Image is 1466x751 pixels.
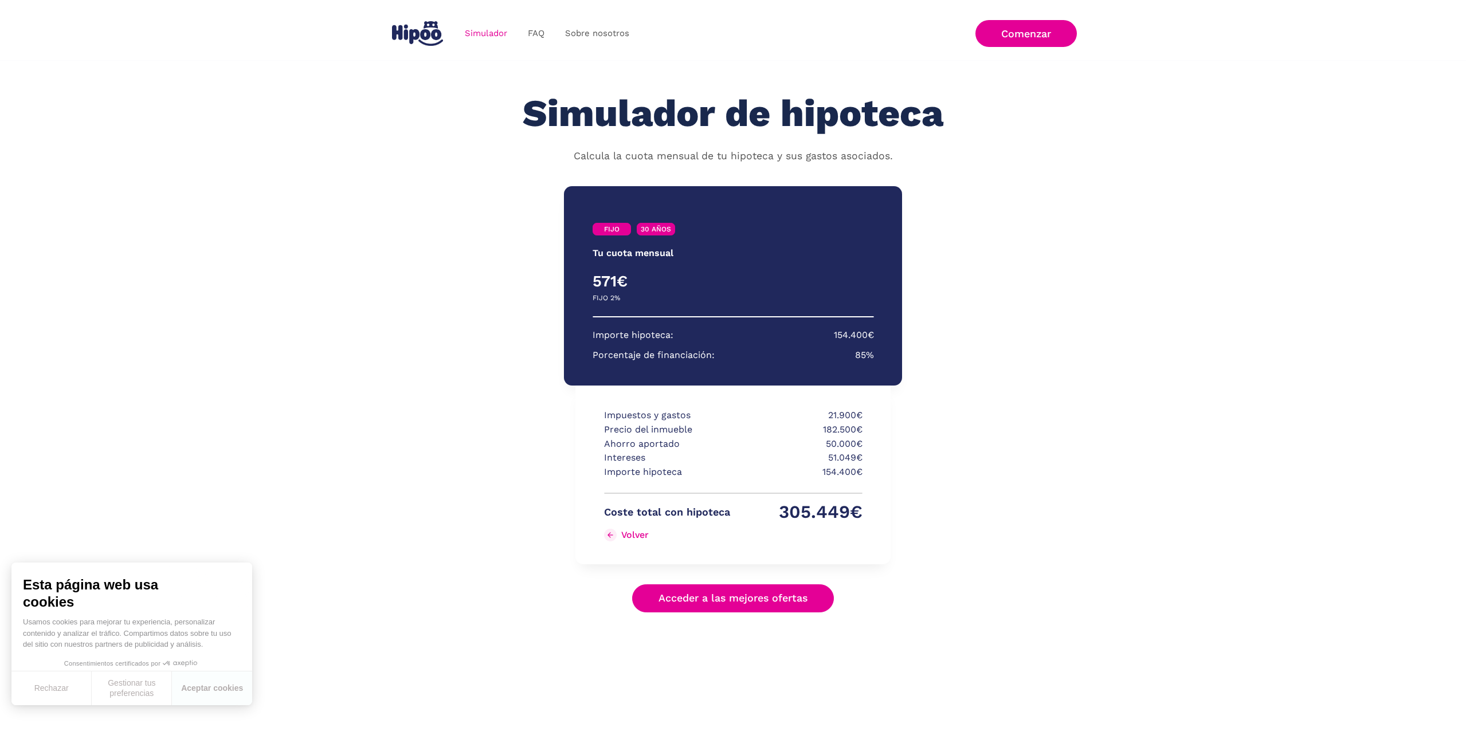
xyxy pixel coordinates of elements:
[637,223,675,235] a: 30 AÑOS
[834,328,874,343] p: 154.400€
[604,451,730,465] p: Intereses
[604,505,730,520] p: Coste total con hipoteca
[574,149,893,164] p: Calcula la cuota mensual de tu hipoteca y sus gastos asociados.
[389,17,445,50] a: home
[518,22,555,45] a: FAQ
[555,22,640,45] a: Sobre nosotros
[736,437,863,451] p: 50.000€
[736,451,863,465] p: 51.049€
[604,526,730,544] a: Volver
[736,505,863,520] p: 305.449€
[855,348,874,363] p: 85%
[736,408,863,423] p: 21.900€
[593,223,631,235] a: FIJO
[454,22,518,45] a: Simulador
[523,93,943,135] h1: Simulador de hipoteca
[593,348,715,363] p: Porcentaje de financiación:
[593,291,620,305] p: FIJO 2%
[593,328,673,343] p: Importe hipoteca:
[975,20,1077,47] a: Comenzar
[475,175,991,635] div: Simulador Form success
[736,423,863,437] p: 182.500€
[604,437,730,451] p: Ahorro aportado
[604,423,730,437] p: Precio del inmueble
[632,584,834,612] a: Acceder a las mejores ofertas
[593,272,734,291] h4: 571€
[593,246,673,261] p: Tu cuota mensual
[736,465,863,479] p: 154.400€
[604,465,730,479] p: Importe hipoteca
[604,408,730,423] p: Impuestos y gastos
[621,529,649,540] div: Volver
